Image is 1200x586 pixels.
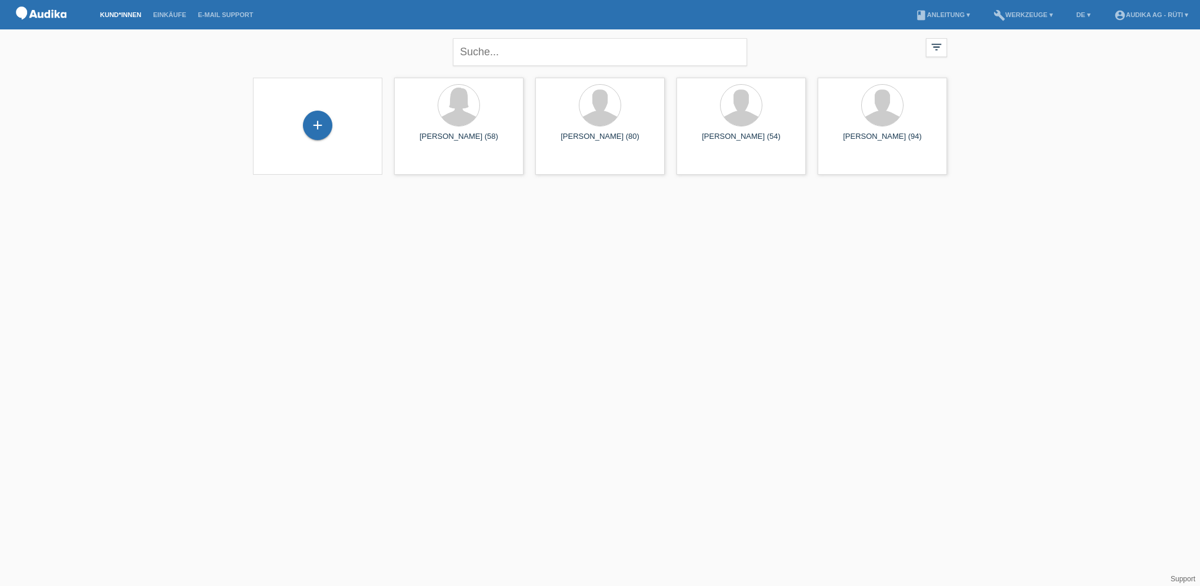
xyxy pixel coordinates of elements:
[545,132,655,151] div: [PERSON_NAME] (80)
[1071,11,1096,18] a: DE ▾
[1171,575,1195,583] a: Support
[304,115,332,135] div: Kund*in hinzufügen
[1114,9,1126,21] i: account_circle
[915,9,927,21] i: book
[404,132,514,151] div: [PERSON_NAME] (58)
[827,132,938,151] div: [PERSON_NAME] (94)
[909,11,976,18] a: bookAnleitung ▾
[988,11,1059,18] a: buildWerkzeuge ▾
[994,9,1005,21] i: build
[94,11,147,18] a: Kund*innen
[147,11,192,18] a: Einkäufe
[1108,11,1194,18] a: account_circleAudika AG - Rüti ▾
[12,23,71,32] a: POS — MF Group
[686,132,796,151] div: [PERSON_NAME] (54)
[192,11,259,18] a: E-Mail Support
[482,31,718,65] div: Sie haben die falsche Anmeldeseite in Ihren Lesezeichen/Favoriten gespeichert. Bitte nicht [DOMAI...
